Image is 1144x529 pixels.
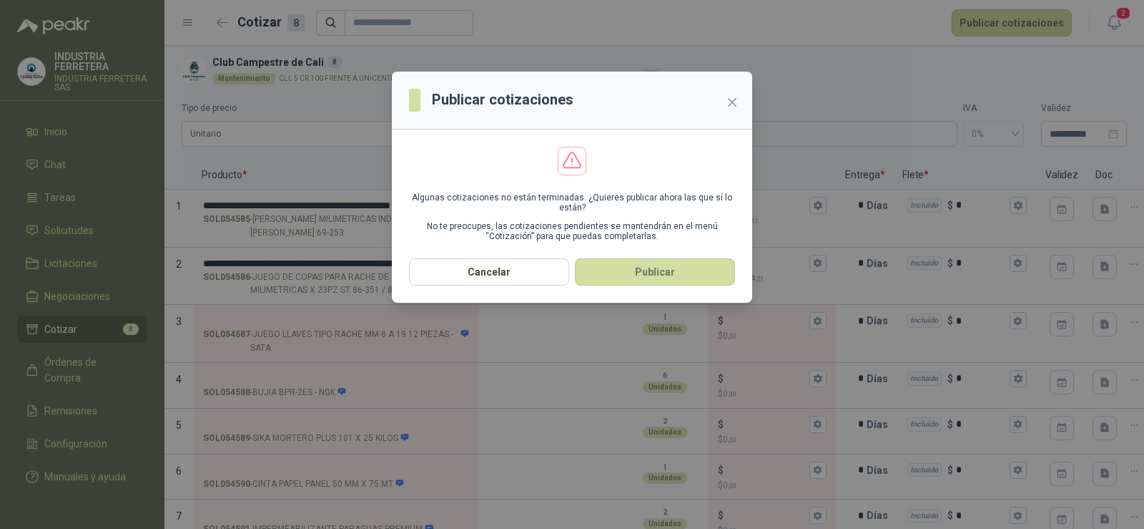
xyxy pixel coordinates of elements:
p: Algunas cotizaciones no están terminadas. ¿Quieres publicar ahora las que sí lo están? [409,193,735,213]
button: Cancelar [409,258,569,286]
h3: Publicar cotizaciones [432,89,573,111]
span: close [726,97,738,108]
button: Close [721,91,744,114]
button: Publicar [575,258,735,286]
p: No te preocupes, las cotizaciones pendientes se mantendrán en el menú “Cotización” para que pueda... [409,221,735,241]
